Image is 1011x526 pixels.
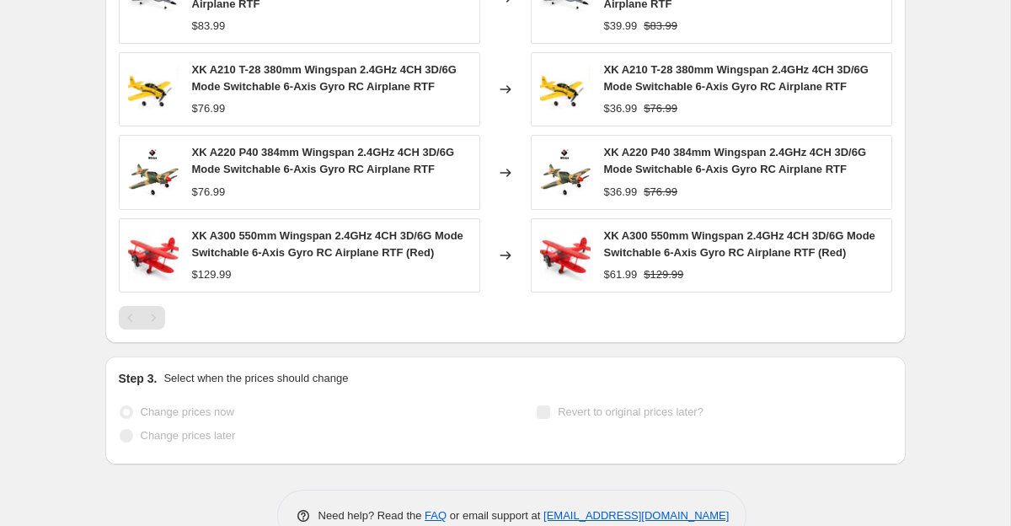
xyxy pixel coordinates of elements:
[604,63,869,93] span: XK A210 T-28 380mm Wingspan 2.4GHz 4CH 3D/6G Mode Switchable 6-Axis Gyro RC Airplane RTF
[318,509,425,522] span: Need help? Read the
[543,509,729,522] a: [EMAIL_ADDRESS][DOMAIN_NAME]
[644,184,677,201] strike: $76.99
[163,370,348,387] p: Select when the prices should change
[604,18,638,35] div: $39.99
[128,230,179,281] img: A300R-1_80x.jpg
[119,370,158,387] h2: Step 3.
[141,429,236,442] span: Change prices later
[558,405,703,418] span: Revert to original prices later?
[192,266,232,283] div: $129.99
[192,184,226,201] div: $76.99
[128,148,179,198] img: XK-A220_80x.jpg
[604,146,867,175] span: XK A220 P40 384mm Wingspan 2.4GHz 4CH 3D/6G Mode Switchable 6-Axis Gyro RC Airplane RTF
[604,229,875,259] span: XK A300 550mm Wingspan 2.4GHz 4CH 3D/6G Mode Switchable 6-Axis Gyro RC Airplane RTF (Red)
[604,184,638,201] div: $36.99
[644,100,677,117] strike: $76.99
[644,266,683,283] strike: $129.99
[447,509,543,522] span: or email support at
[128,64,179,115] img: XK-A210-1_80x.jpg
[644,18,677,35] strike: $83.99
[192,146,455,175] span: XK A220 P40 384mm Wingspan 2.4GHz 4CH 3D/6G Mode Switchable 6-Axis Gyro RC Airplane RTF
[119,306,165,330] nav: Pagination
[192,18,226,35] div: $83.99
[141,405,234,418] span: Change prices now
[540,148,591,198] img: XK-A220_80x.jpg
[192,100,226,117] div: $76.99
[192,229,463,259] span: XK A300 550mm Wingspan 2.4GHz 4CH 3D/6G Mode Switchable 6-Axis Gyro RC Airplane RTF (Red)
[604,266,638,283] div: $61.99
[540,230,591,281] img: A300R-1_80x.jpg
[540,64,591,115] img: XK-A210-1_80x.jpg
[192,63,457,93] span: XK A210 T-28 380mm Wingspan 2.4GHz 4CH 3D/6G Mode Switchable 6-Axis Gyro RC Airplane RTF
[425,509,447,522] a: FAQ
[604,100,638,117] div: $36.99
